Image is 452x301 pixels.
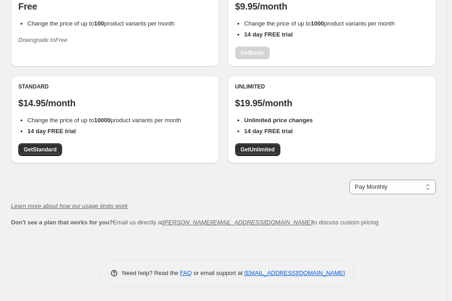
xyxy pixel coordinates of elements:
[235,143,280,156] a: GetUnlimited
[24,146,57,153] span: Get Standard
[18,143,62,156] a: GetStandard
[11,202,128,209] a: Learn more about how our usage limits work
[18,36,68,43] i: Downgrade to Free
[27,20,174,27] span: Change the price of up to product variants per month
[11,219,378,226] span: Email us directly at to discuss custom pricing
[311,20,324,27] b: 1000
[235,83,429,90] div: Unlimited
[18,98,212,109] p: $14.95/month
[192,270,244,276] span: or email support at
[241,146,275,153] span: Get Unlimited
[18,83,212,90] div: Standard
[11,219,113,226] b: Don't see a plan that works for you?
[13,33,73,47] button: Downgrade toFree
[244,270,345,276] a: [EMAIL_ADDRESS][DOMAIN_NAME]
[94,20,104,27] b: 100
[18,1,212,12] p: Free
[27,117,181,124] span: Change the price of up to product variants per month
[244,31,293,38] b: 14 day FREE trial
[235,1,429,12] p: $9.95/month
[244,117,313,124] b: Unlimited price changes
[94,117,110,124] b: 10000
[163,219,312,226] a: [PERSON_NAME][EMAIL_ADDRESS][DOMAIN_NAME]
[180,270,192,276] a: FAQ
[244,128,293,135] b: 14 day FREE trial
[244,20,395,27] span: Change the price of up to product variants per month
[27,128,76,135] b: 14 day FREE trial
[235,98,429,109] p: $19.95/month
[122,270,180,276] span: Need help? Read the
